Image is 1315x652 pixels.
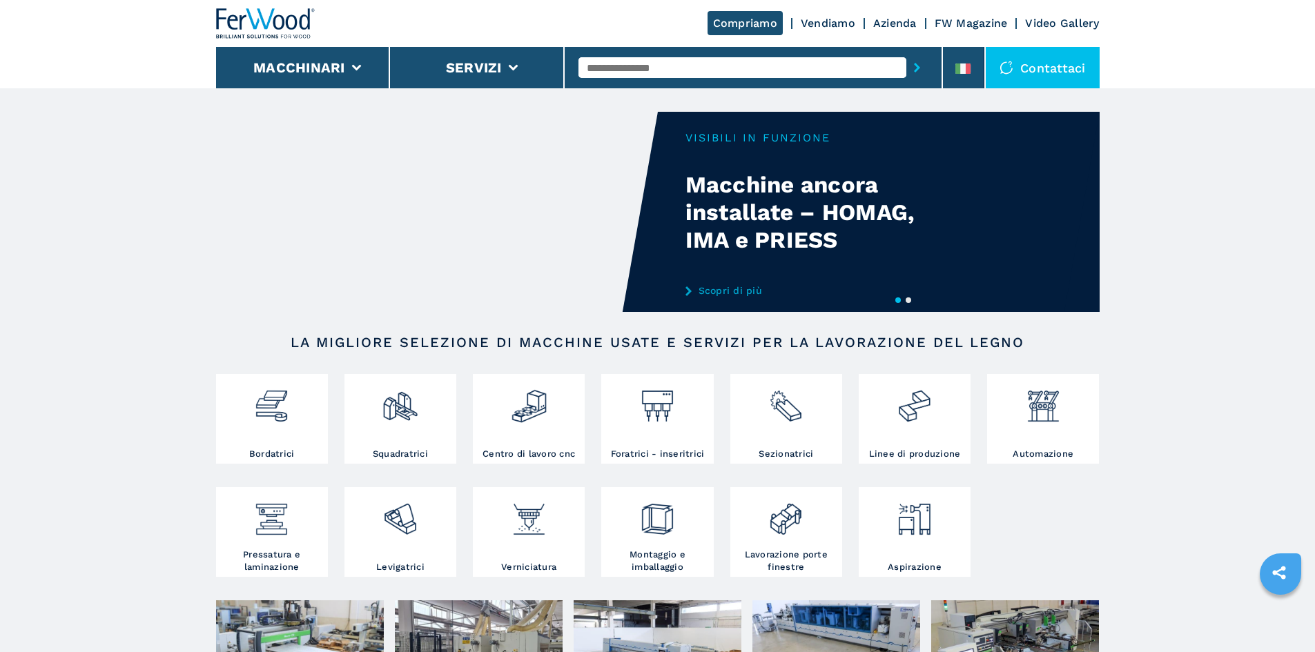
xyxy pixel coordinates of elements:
[216,374,328,464] a: Bordatrici
[906,52,928,83] button: submit-button
[501,561,556,573] h3: Verniciatura
[216,8,315,39] img: Ferwood
[859,374,971,464] a: Linee di produzione
[249,448,295,460] h3: Bordatrici
[896,377,933,424] img: linee_di_produzione_2.png
[376,561,425,573] h3: Levigatrici
[1256,590,1305,642] iframe: Chat
[253,491,290,537] img: pressa-strettoia.png
[987,374,1099,464] a: Automazione
[708,11,783,35] a: Compriamo
[511,377,547,424] img: centro_di_lavoro_cnc_2.png
[730,487,842,577] a: Lavorazione porte finestre
[768,491,804,537] img: lavorazione_porte_finestre_2.png
[601,374,713,464] a: Foratrici - inseritrici
[373,448,428,460] h3: Squadratrici
[801,17,855,30] a: Vendiamo
[220,549,324,573] h3: Pressatura e laminazione
[734,549,839,573] h3: Lavorazione porte finestre
[483,448,575,460] h3: Centro di lavoro cnc
[1262,555,1296,590] a: sharethis
[1000,61,1013,75] img: Contattaci
[446,59,502,76] button: Servizi
[759,448,813,460] h3: Sezionatrici
[873,17,917,30] a: Azienda
[382,491,418,537] img: levigatrici_2.png
[601,487,713,577] a: Montaggio e imballaggio
[685,285,956,296] a: Scopri di più
[473,487,585,577] a: Verniciatura
[344,487,456,577] a: Levigatrici
[986,47,1100,88] div: Contattaci
[895,297,901,303] button: 1
[730,374,842,464] a: Sezionatrici
[473,374,585,464] a: Centro di lavoro cnc
[253,59,345,76] button: Macchinari
[344,374,456,464] a: Squadratrici
[511,491,547,537] img: verniciatura_1.png
[216,487,328,577] a: Pressatura e laminazione
[1025,17,1099,30] a: Video Gallery
[260,334,1055,350] h2: LA MIGLIORE SELEZIONE DI MACCHINE USATE E SERVIZI PER LA LAVORAZIONE DEL LEGNO
[253,377,290,424] img: bordatrici_1.png
[869,448,961,460] h3: Linee di produzione
[639,491,676,537] img: montaggio_imballaggio_2.png
[382,377,418,424] img: squadratrici_2.png
[639,377,676,424] img: foratrici_inseritrici_2.png
[216,112,658,312] video: Your browser does not support the video tag.
[611,448,705,460] h3: Foratrici - inseritrici
[935,17,1008,30] a: FW Magazine
[605,549,710,573] h3: Montaggio e imballaggio
[906,297,911,303] button: 2
[1013,448,1073,460] h3: Automazione
[859,487,971,577] a: Aspirazione
[768,377,804,424] img: sezionatrici_2.png
[888,561,942,573] h3: Aspirazione
[896,491,933,537] img: aspirazione_1.png
[1025,377,1062,424] img: automazione.png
